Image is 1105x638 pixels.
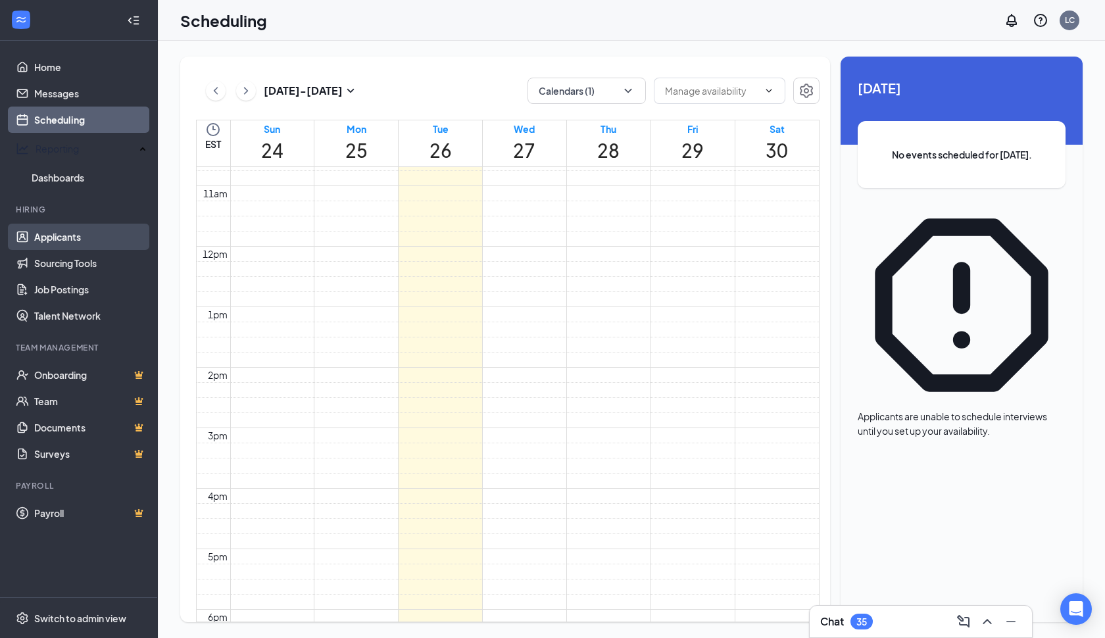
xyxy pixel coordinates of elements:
svg: ChevronUp [979,614,995,629]
button: ComposeMessage [953,611,974,632]
div: Tue [430,122,452,136]
svg: Settings [16,612,29,625]
svg: ChevronRight [239,83,253,99]
div: Open Intercom Messenger [1060,593,1092,625]
span: EST [205,137,221,151]
a: Messages [34,80,147,107]
button: Minimize [1000,611,1021,632]
h1: Scheduling [180,9,267,32]
div: Applicants are unable to schedule interviews until you set up your availability. [858,409,1066,438]
div: Reporting [36,142,135,155]
a: Job Postings [34,276,147,303]
button: Settings [793,78,820,104]
div: Fri [681,122,704,136]
h1: 26 [430,136,452,165]
input: Manage availability [665,84,758,98]
div: Payroll [16,480,144,491]
a: Home [34,54,147,80]
a: TeamCrown [34,388,147,414]
div: 5pm [205,549,230,564]
div: Sun [261,122,283,136]
a: Applicants [34,224,147,250]
button: ChevronRight [236,81,256,101]
button: Calendars (1)ChevronDown [528,78,646,104]
a: August 30, 2025 [763,120,791,166]
div: 12pm [200,247,230,261]
a: August 27, 2025 [510,120,538,166]
svg: Error [858,201,1066,409]
div: 6pm [205,610,230,624]
div: 2pm [205,368,230,382]
svg: ChevronDown [764,86,774,96]
a: OnboardingCrown [34,362,147,388]
a: DocumentsCrown [34,414,147,441]
div: Mon [345,122,368,136]
h1: 30 [766,136,788,165]
a: SurveysCrown [34,441,147,467]
svg: ChevronLeft [209,83,222,99]
a: Dashboards [32,164,147,191]
a: August 26, 2025 [427,120,454,166]
svg: Analysis [16,142,29,155]
span: No events scheduled for [DATE]. [884,147,1039,162]
svg: WorkstreamLogo [14,13,28,26]
h1: 29 [681,136,704,165]
a: PayrollCrown [34,500,147,526]
span: [DATE] [858,78,1066,98]
div: Sat [766,122,788,136]
a: Scheduling [34,107,147,133]
svg: QuestionInfo [1033,12,1048,28]
svg: Notifications [1004,12,1019,28]
a: August 25, 2025 [343,120,370,166]
div: 3pm [205,428,230,443]
button: ChevronLeft [206,81,226,101]
a: August 24, 2025 [258,120,286,166]
div: Thu [597,122,620,136]
h3: [DATE] - [DATE] [264,84,343,98]
div: 1pm [205,307,230,322]
div: Team Management [16,342,144,353]
div: Hiring [16,204,144,215]
div: Wed [513,122,535,136]
div: LC [1065,14,1075,26]
svg: SmallChevronDown [343,83,358,99]
h1: 28 [597,136,620,165]
div: 11am [201,186,230,201]
svg: Settings [798,83,814,99]
svg: ComposeMessage [956,614,971,629]
a: August 29, 2025 [679,120,706,166]
svg: ChevronDown [622,84,635,97]
div: 35 [856,616,867,627]
h1: 25 [345,136,368,165]
h1: 27 [513,136,535,165]
a: Sourcing Tools [34,250,147,276]
a: August 28, 2025 [595,120,622,166]
svg: Collapse [127,14,140,27]
h1: 24 [261,136,283,165]
button: ChevronUp [977,611,998,632]
div: Switch to admin view [34,612,126,625]
div: 4pm [205,489,230,503]
svg: Minimize [1003,614,1019,629]
h3: Chat [820,614,844,629]
a: Talent Network [34,303,147,329]
svg: Clock [205,122,221,137]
